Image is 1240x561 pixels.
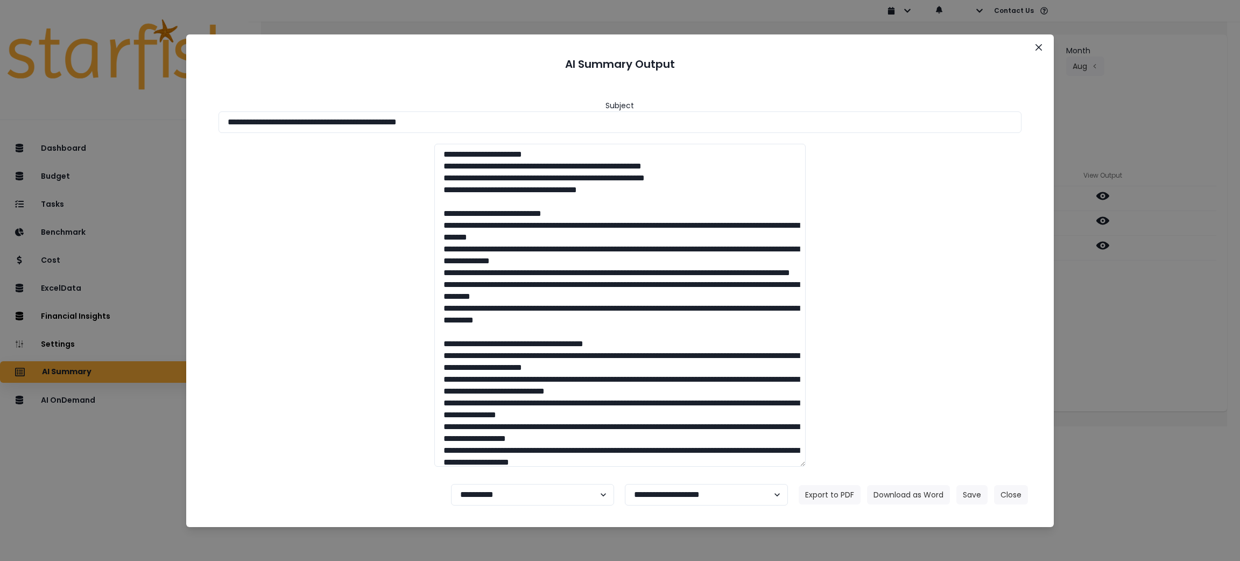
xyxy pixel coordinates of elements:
[799,485,861,504] button: Export to PDF
[994,485,1028,504] button: Close
[867,485,950,504] button: Download as Word
[605,100,634,111] header: Subject
[1030,39,1047,56] button: Close
[199,47,1041,81] header: AI Summary Output
[956,485,988,504] button: Save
